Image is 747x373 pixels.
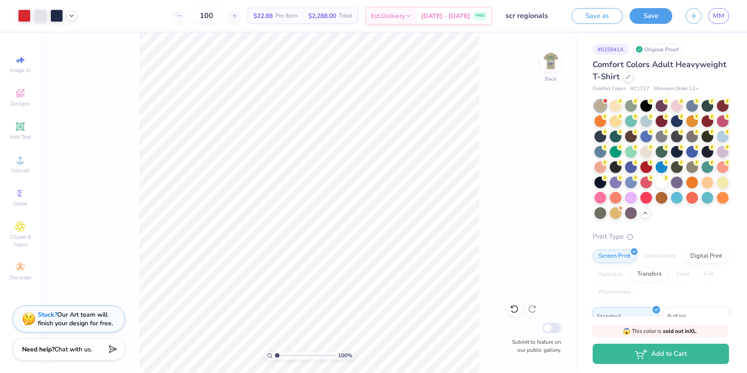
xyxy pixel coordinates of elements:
[630,8,672,24] button: Save
[275,11,297,21] span: Per Item
[593,44,629,55] div: # 515941A
[54,345,92,354] span: Chat with us.
[623,327,630,336] span: 😱
[684,250,728,263] div: Digital Print
[189,8,224,24] input: – –
[639,250,682,263] div: Embroidery
[597,311,621,321] span: Standard
[475,13,485,19] span: FREE
[670,268,695,281] div: Vinyl
[11,167,29,174] span: Upload
[507,338,561,354] label: Submit to feature on our public gallery.
[623,327,697,335] span: This color is .
[698,268,719,281] div: Foil
[10,100,30,107] span: Designs
[4,233,36,248] span: Clipart & logos
[38,310,113,328] div: Our Art team will finish your design for free.
[571,8,623,24] button: Save as
[339,11,352,21] span: Total
[633,44,684,55] div: Original Proof
[38,310,57,319] strong: Stuck?
[308,11,336,21] span: $2,288.00
[10,67,31,74] span: Image AI
[663,328,696,335] strong: sold out in XL
[654,85,699,93] span: Minimum Order: 12 +
[631,268,667,281] div: Transfers
[593,232,729,242] div: Print Type
[708,8,729,24] a: MM
[593,268,629,281] div: Applique
[630,85,649,93] span: # C1717
[9,274,31,281] span: Decorate
[22,345,54,354] strong: Need help?
[545,75,557,83] div: Back
[593,59,726,82] span: Comfort Colors Adult Heavyweight T-Shirt
[253,11,273,21] span: $22.88
[593,85,626,93] span: Comfort Colors
[593,286,636,299] div: Rhinestones
[371,11,405,21] span: Est. Delivery
[667,311,686,321] span: Puff Ink
[593,344,729,364] button: Add to Cart
[499,7,565,25] input: Untitled Design
[542,52,560,70] img: Back
[713,11,724,21] span: MM
[593,250,636,263] div: Screen Print
[338,351,352,359] span: 100 %
[13,200,27,207] span: Greek
[9,133,31,141] span: Add Text
[421,11,470,21] span: [DATE] - [DATE]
